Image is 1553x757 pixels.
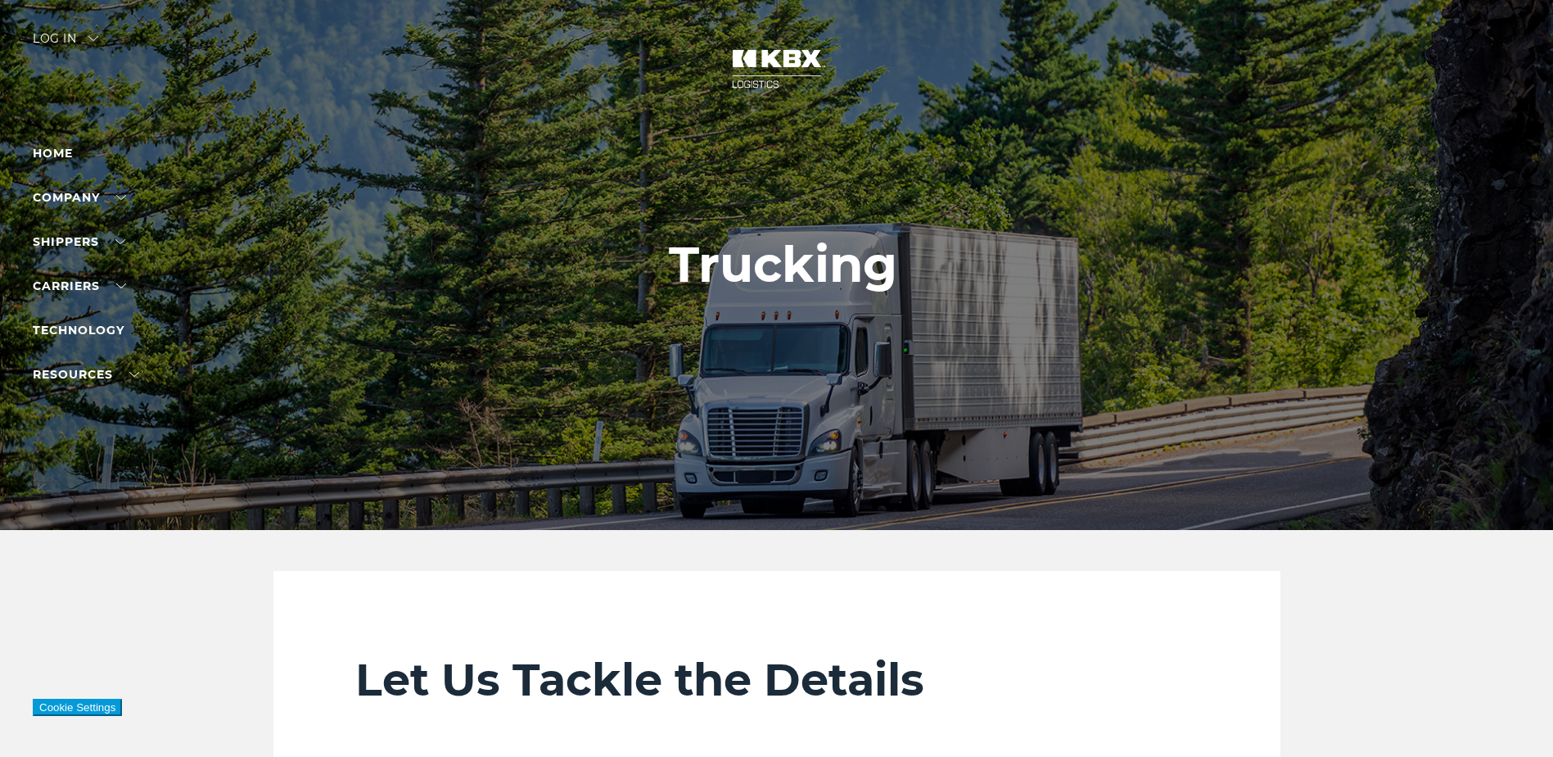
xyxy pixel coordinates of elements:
h1: Trucking [669,237,897,292]
h2: Let Us Tackle the Details [355,653,1199,707]
div: Log in [33,33,98,57]
a: Technology [33,323,124,338]
button: Cookie Settings [33,699,122,716]
img: kbx logo [716,33,838,105]
a: RESOURCES [33,367,139,382]
a: Company [33,190,126,205]
a: Home [33,146,73,161]
a: SHIPPERS [33,234,125,249]
img: arrow [88,36,98,41]
a: Carriers [33,279,126,293]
